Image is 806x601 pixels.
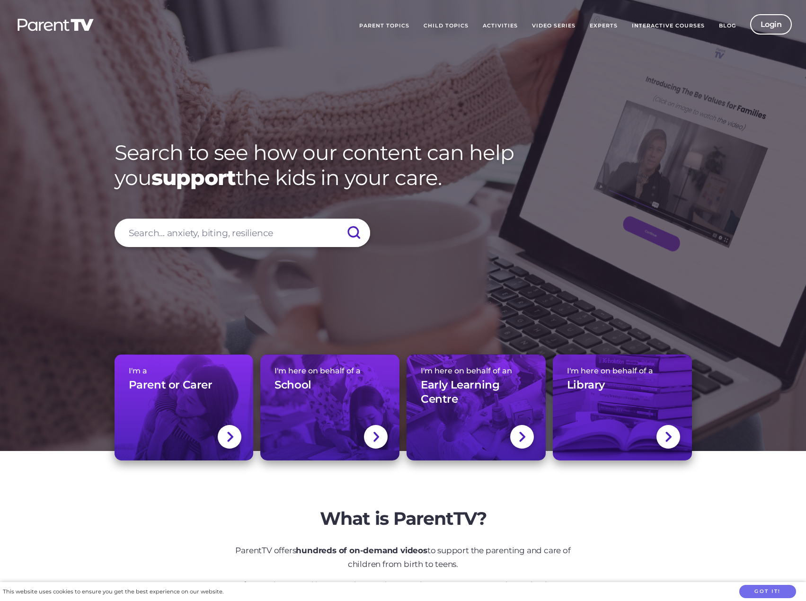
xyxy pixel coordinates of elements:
img: parenttv-logo-white.4c85aaf.svg [17,18,95,32]
h3: Early Learning Centre [421,378,531,407]
a: Blog [712,14,743,38]
h3: Library [567,378,605,392]
img: svg+xml;base64,PHN2ZyBlbmFibGUtYmFja2dyb3VuZD0ibmV3IDAgMCAxNC44IDI1LjciIHZpZXdCb3g9IjAgMCAxNC44ID... [518,431,525,443]
input: Search... anxiety, biting, resilience [115,219,370,247]
img: svg+xml;base64,PHN2ZyBlbmFibGUtYmFja2dyb3VuZD0ibmV3IDAgMCAxNC44IDI1LjciIHZpZXdCb3g9IjAgMCAxNC44ID... [226,431,233,443]
h1: Search to see how our content can help you the kids in your care. [115,140,692,190]
a: Experts [583,14,625,38]
span: I'm a [129,366,239,375]
img: svg+xml;base64,PHN2ZyBlbmFibGUtYmFja2dyb3VuZD0ibmV3IDAgMCAxNC44IDI1LjciIHZpZXdCb3g9IjAgMCAxNC44ID... [372,431,380,443]
a: Login [750,14,792,35]
span: I'm here on behalf of a [567,366,678,375]
strong: support [151,165,236,190]
button: Got it! [739,585,796,599]
a: Activities [476,14,525,38]
a: Parent Topics [352,14,416,38]
h3: School [275,378,311,392]
h2: What is ParentTV? [226,508,581,530]
span: I'm here on behalf of a [275,366,385,375]
a: Interactive Courses [625,14,712,38]
img: svg+xml;base64,PHN2ZyBlbmFibGUtYmFja2dyb3VuZD0ibmV3IDAgMCAxNC44IDI1LjciIHZpZXdCb3g9IjAgMCAxNC44ID... [664,431,672,443]
h3: Parent or Carer [129,378,213,392]
span: I'm here on behalf of an [421,366,531,375]
a: I'm aParent or Carer [115,354,254,461]
a: I'm here on behalf of aLibrary [553,354,692,461]
a: Video Series [525,14,583,38]
input: Submit [337,219,370,247]
div: This website uses cookies to ensure you get the best experience on our website. [3,587,223,597]
a: I'm here on behalf of aSchool [260,354,399,461]
p: ParentTV offers to support the parenting and care of children from birth to teens. [226,544,581,571]
a: Child Topics [416,14,476,38]
strong: hundreds of on-demand videos [296,546,427,555]
a: I'm here on behalf of anEarly Learning Centre [407,354,546,461]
